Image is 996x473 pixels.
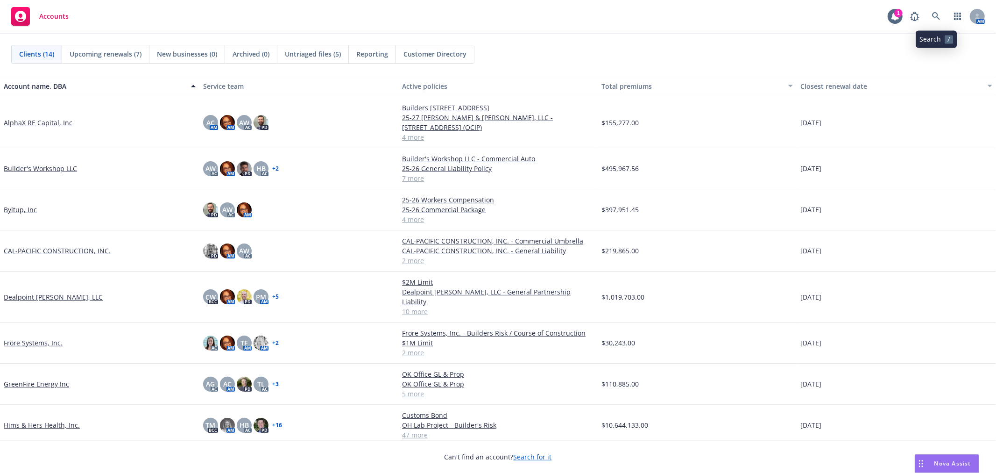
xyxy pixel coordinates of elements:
span: AW [239,118,249,128]
img: photo [203,244,218,258]
img: photo [220,244,235,258]
a: + 2 [272,340,279,346]
a: Builder's Workshop LLC - Commercial Auto [402,154,594,164]
span: [DATE] [800,246,821,256]
a: Frore Systems, Inc. - Builders Risk / Course of Construction [402,328,594,338]
span: $1,019,703.00 [601,292,644,302]
a: + 5 [272,294,279,300]
button: Service team [199,75,399,97]
span: AG [206,379,215,389]
span: [DATE] [800,338,821,348]
a: + 2 [272,166,279,172]
span: PM [256,292,266,302]
img: photo [254,418,268,433]
span: AW [239,246,249,256]
div: 1 [894,9,903,17]
img: photo [220,336,235,351]
span: HB [256,164,266,173]
span: [DATE] [800,420,821,430]
span: Reporting [356,49,388,59]
a: 4 more [402,215,594,224]
span: TF [240,338,247,348]
span: TM [205,420,215,430]
a: Dealpoint [PERSON_NAME], LLC - General Partnership Liability [402,287,594,307]
img: photo [220,161,235,176]
span: Untriaged files (5) [285,49,341,59]
span: Accounts [39,13,69,20]
a: CAL-PACIFIC CONSTRUCTION, INC. [4,246,111,256]
span: [DATE] [800,118,821,128]
a: $2M Limit [402,277,594,287]
span: [DATE] [800,205,821,215]
a: Accounts [7,3,72,29]
a: 2 more [402,348,594,358]
span: [DATE] [800,164,821,173]
a: OH Lab Project - Builder's Risk [402,420,594,430]
img: photo [254,115,268,130]
span: Archived (0) [233,49,269,59]
span: [DATE] [800,379,821,389]
a: Switch app [948,7,967,26]
a: Builder's Workshop LLC [4,164,77,173]
a: + 3 [272,381,279,387]
a: Search [927,7,946,26]
img: photo [237,289,252,304]
span: AW [205,164,216,173]
div: Drag to move [915,455,927,473]
span: HB [240,420,249,430]
div: Active policies [402,81,594,91]
a: Frore Systems, Inc. [4,338,63,348]
a: Report a Bug [905,7,924,26]
a: CAL-PACIFIC CONSTRUCTION, INC. - Commercial Umbrella [402,236,594,246]
img: photo [237,202,252,217]
a: 5 more [402,389,594,399]
span: TL [257,379,265,389]
span: $155,277.00 [601,118,639,128]
span: AC [206,118,215,128]
button: Active policies [398,75,598,97]
a: 10 more [402,307,594,316]
span: $110,885.00 [601,379,639,389]
a: 2 more [402,256,594,265]
a: 47 more [402,430,594,440]
a: 4 more [402,132,594,142]
span: [DATE] [800,292,821,302]
span: Customer Directory [403,49,466,59]
a: Search for it [514,452,552,461]
div: Account name, DBA [4,81,185,91]
a: CAL-PACIFIC CONSTRUCTION, INC. - General Liability [402,246,594,256]
a: Customs Bond [402,410,594,420]
a: + 16 [272,423,282,428]
a: AlphaX RE Capital, Inc [4,118,72,128]
span: $219,865.00 [601,246,639,256]
span: Clients (14) [19,49,54,59]
img: photo [254,336,268,351]
span: Upcoming renewals (7) [70,49,141,59]
div: Total premiums [601,81,783,91]
img: photo [203,336,218,351]
img: photo [237,377,252,392]
span: $397,951.45 [601,205,639,215]
a: Hims & Hers Health, Inc. [4,420,80,430]
a: 25-26 Workers Compensation [402,195,594,205]
span: $495,967.56 [601,164,639,173]
span: AW [222,205,233,215]
button: Total premiums [598,75,797,97]
a: OK Office GL & Prop [402,369,594,379]
a: Builders [STREET_ADDRESS] [402,103,594,113]
img: photo [220,418,235,433]
span: CW [205,292,216,302]
span: AC [223,379,232,389]
img: photo [220,115,235,130]
a: Dealpoint [PERSON_NAME], LLC [4,292,103,302]
button: Closest renewal date [797,75,996,97]
div: Closest renewal date [800,81,982,91]
a: Byltup, Inc [4,205,37,215]
img: photo [220,289,235,304]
